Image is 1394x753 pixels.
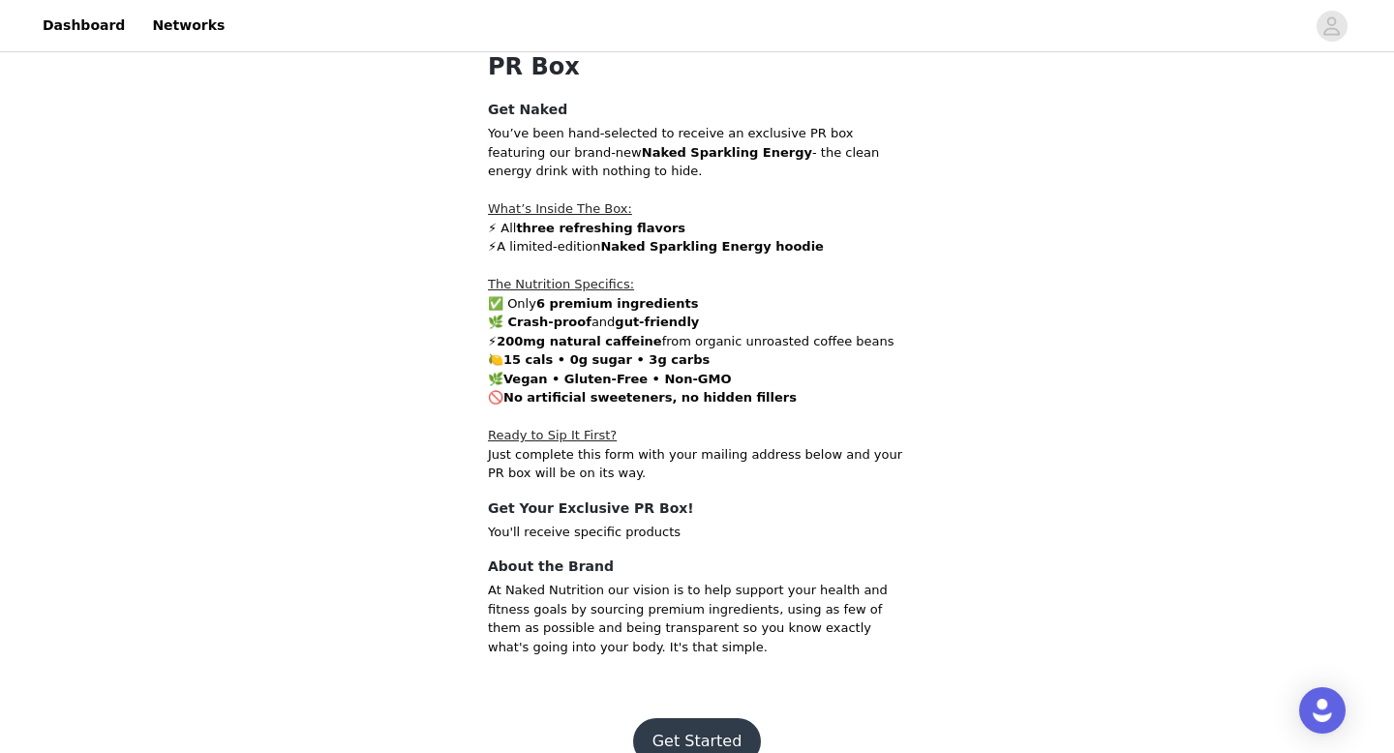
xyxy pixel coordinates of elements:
[488,370,906,389] p: 🌿
[488,124,906,181] p: You’ve been hand-selected to receive an exclusive PR box featuring our brand-new - the clean ener...
[488,277,634,291] span: The Nutrition Specifics:
[488,237,906,256] p: A limited-edition
[31,4,136,47] a: Dashboard
[503,372,732,386] strong: Vegan • Gluten-Free • Non-GMO
[1299,687,1346,734] div: Open Intercom Messenger
[488,557,906,577] h4: About the Brand
[140,4,236,47] a: Networks
[536,296,698,311] strong: 6 premium ingredients
[488,201,632,216] span: What’s Inside The Box:
[488,315,591,329] strong: 🌿 Crash-proof
[503,390,797,405] strong: No artificial sweeteners, no hidden fillers
[488,388,906,407] p: 🚫
[642,145,812,160] strong: Naked Sparkling Energy
[516,221,685,235] strong: three refreshing flavors
[488,581,906,656] p: At Naked Nutrition our vision is to help support your health and fitness goals by sourcing premiu...
[488,219,906,238] p: ⚡ All
[488,445,906,483] p: Just complete this form with your mailing address below and your PR box will be on its way.
[488,523,906,542] p: You'll receive specific products
[488,313,906,332] p: and
[503,352,710,367] strong: 15 cals • 0g sugar • 3g carbs
[488,498,906,519] h4: Get Your Exclusive PR Box!
[488,332,906,351] p: ⚡ from organic unroasted coffee beans
[488,294,906,314] p: ✅ Only
[488,350,906,370] p: 🍋
[488,428,617,442] span: Ready to Sip It First?
[488,239,497,254] strong: ⚡
[497,334,662,348] strong: 200mg natural caffeine
[1322,11,1341,42] div: avatar
[615,315,699,329] strong: gut-friendly
[600,239,823,254] strong: Naked Sparkling Energy hoodie
[488,100,906,120] h4: Get Naked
